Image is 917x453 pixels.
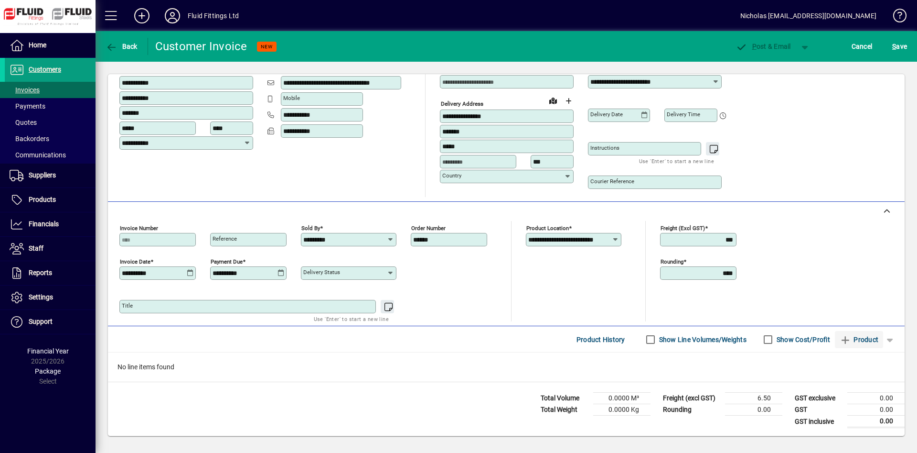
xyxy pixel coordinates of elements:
[5,261,96,285] a: Reports
[120,225,158,232] mat-label: Invoice number
[892,39,907,54] span: ave
[657,335,746,344] label: Show Line Volumes/Weights
[752,43,757,50] span: P
[211,258,243,265] mat-label: Payment due
[840,332,878,347] span: Product
[5,188,96,212] a: Products
[593,404,650,416] td: 0.0000 Kg
[10,119,37,126] span: Quotes
[5,164,96,188] a: Suppliers
[790,416,847,428] td: GST inclusive
[731,38,796,55] button: Post & Email
[127,7,157,24] button: Add
[536,393,593,404] td: Total Volume
[5,237,96,261] a: Staff
[29,293,53,301] span: Settings
[225,59,240,75] a: View on map
[5,33,96,57] a: Home
[29,244,43,252] span: Staff
[740,8,876,23] div: Nicholas [EMAIL_ADDRESS][DOMAIN_NAME]
[661,225,705,232] mat-label: Freight (excl GST)
[301,225,320,232] mat-label: Sold by
[10,102,45,110] span: Payments
[29,196,56,203] span: Products
[5,286,96,309] a: Settings
[847,416,905,428] td: 0.00
[886,2,905,33] a: Knowledge Base
[157,7,188,24] button: Profile
[5,212,96,236] a: Financials
[314,313,389,324] mat-hint: Use 'Enter' to start a new line
[890,38,909,55] button: Save
[29,66,61,73] span: Customers
[576,332,625,347] span: Product History
[561,93,576,109] button: Choose address
[775,335,830,344] label: Show Cost/Profit
[593,393,650,404] td: 0.0000 M³
[261,44,273,50] span: NEW
[573,331,629,348] button: Product History
[639,155,714,166] mat-hint: Use 'Enter' to start a new line
[108,353,905,382] div: No line items found
[835,331,883,348] button: Product
[303,269,340,276] mat-label: Delivery status
[35,367,61,375] span: Package
[5,82,96,98] a: Invoices
[96,38,148,55] app-page-header-button: Back
[29,269,52,276] span: Reports
[736,43,791,50] span: ost & Email
[725,393,782,404] td: 6.50
[661,258,683,265] mat-label: Rounding
[188,8,239,23] div: Fluid Fittings Ltd
[667,111,700,118] mat-label: Delivery time
[545,93,561,108] a: View on map
[103,38,140,55] button: Back
[5,98,96,114] a: Payments
[411,225,446,232] mat-label: Order number
[892,43,896,50] span: S
[658,404,725,416] td: Rounding
[29,318,53,325] span: Support
[283,95,300,101] mat-label: Mobile
[10,151,66,159] span: Communications
[240,60,256,75] button: Copy to Delivery address
[790,393,847,404] td: GST exclusive
[29,41,46,49] span: Home
[10,135,49,143] span: Backorders
[849,38,875,55] button: Cancel
[106,43,138,50] span: Back
[536,404,593,416] td: Total Weight
[725,404,782,416] td: 0.00
[120,258,150,265] mat-label: Invoice date
[122,302,133,309] mat-label: Title
[590,144,619,151] mat-label: Instructions
[658,393,725,404] td: Freight (excl GST)
[5,147,96,163] a: Communications
[29,220,59,228] span: Financials
[5,131,96,147] a: Backorders
[213,235,237,242] mat-label: Reference
[10,86,40,94] span: Invoices
[847,404,905,416] td: 0.00
[5,310,96,334] a: Support
[590,111,623,118] mat-label: Delivery date
[590,178,634,185] mat-label: Courier Reference
[847,393,905,404] td: 0.00
[852,39,873,54] span: Cancel
[442,172,461,179] mat-label: Country
[526,225,569,232] mat-label: Product location
[790,404,847,416] td: GST
[29,171,56,179] span: Suppliers
[155,39,247,54] div: Customer Invoice
[27,347,69,355] span: Financial Year
[5,114,96,131] a: Quotes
